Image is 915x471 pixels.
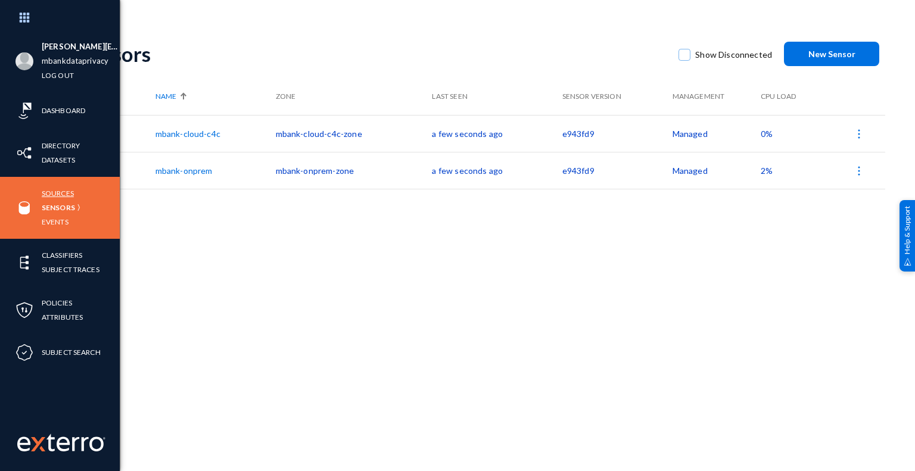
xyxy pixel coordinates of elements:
[31,437,45,451] img: exterro-logo.svg
[276,78,432,115] th: Zone
[42,104,85,117] a: Dashboard
[562,115,673,152] td: e943fd9
[42,296,72,310] a: Policies
[79,42,667,66] div: Sensors
[15,102,33,120] img: icon-risk-sonar.svg
[695,46,772,64] span: Show Disconnected
[42,310,83,324] a: Attributes
[42,201,75,214] a: Sensors
[562,152,673,189] td: e943fd9
[784,42,879,66] button: New Sensor
[808,49,855,59] span: New Sensor
[673,115,761,152] td: Managed
[15,344,33,361] img: icon-compliance.svg
[761,129,773,139] span: 0%
[15,199,33,217] img: icon-sources.svg
[904,258,911,266] img: help_support.svg
[432,78,562,115] th: Last Seen
[15,144,33,162] img: icon-inventory.svg
[42,186,74,200] a: Sources
[432,152,562,189] td: a few seconds ago
[42,139,80,152] a: Directory
[42,263,99,276] a: Subject Traces
[853,165,865,177] img: icon-more.svg
[17,433,105,451] img: exterro-work-mark.svg
[155,166,213,176] a: mbank-onprem
[15,52,33,70] img: blank-profile-picture.png
[42,54,108,68] a: mbankdataprivacy
[562,78,673,115] th: Sensor Version
[42,68,74,82] a: Log out
[761,78,820,115] th: CPU Load
[15,301,33,319] img: icon-policies.svg
[276,152,432,189] td: mbank-onprem-zone
[7,5,42,30] img: app launcher
[155,91,270,102] div: Name
[853,128,865,140] img: icon-more.svg
[761,166,773,176] span: 2%
[42,345,101,359] a: Subject Search
[276,115,432,152] td: mbank-cloud-c4c-zone
[42,248,82,262] a: Classifiers
[42,153,75,167] a: Datasets
[432,115,562,152] td: a few seconds ago
[673,152,761,189] td: Managed
[42,40,120,54] li: [PERSON_NAME][EMAIL_ADDRESS][PERSON_NAME][DOMAIN_NAME]
[42,215,69,229] a: Events
[15,254,33,272] img: icon-elements.svg
[673,78,761,115] th: Management
[155,129,220,139] a: mbank-cloud-c4c
[900,199,915,271] div: Help & Support
[155,91,176,102] span: Name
